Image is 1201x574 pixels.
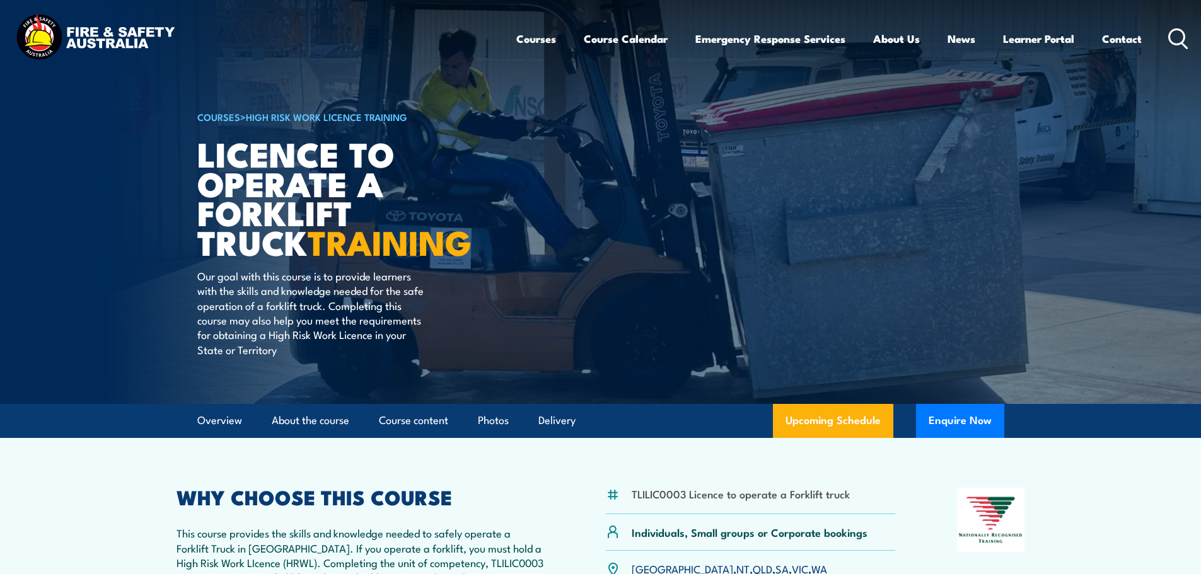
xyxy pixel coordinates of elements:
h1: Licence to operate a forklift truck [197,139,509,256]
a: Course content [379,404,448,437]
a: Learner Portal [1003,22,1074,55]
a: COURSES [197,110,240,123]
a: Overview [197,404,242,437]
h2: WHY CHOOSE THIS COURSE [177,488,545,505]
a: Contact [1102,22,1142,55]
a: High Risk Work Licence Training [246,110,407,123]
a: About the course [272,404,349,437]
h6: > [197,109,509,124]
p: Individuals, Small groups or Corporate bookings [632,525,867,539]
a: Emergency Response Services [695,22,845,55]
a: Delivery [538,404,576,437]
a: Course Calendar [584,22,668,55]
a: Photos [478,404,509,437]
a: Upcoming Schedule [773,404,893,438]
img: Nationally Recognised Training logo. [957,488,1025,552]
strong: TRAINING [308,215,472,267]
a: Courses [516,22,556,55]
a: About Us [873,22,920,55]
p: Our goal with this course is to provide learners with the skills and knowledge needed for the saf... [197,268,427,357]
a: News [948,22,975,55]
button: Enquire Now [916,404,1004,438]
li: TLILIC0003 Licence to operate a Forklift truck [632,486,850,501]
